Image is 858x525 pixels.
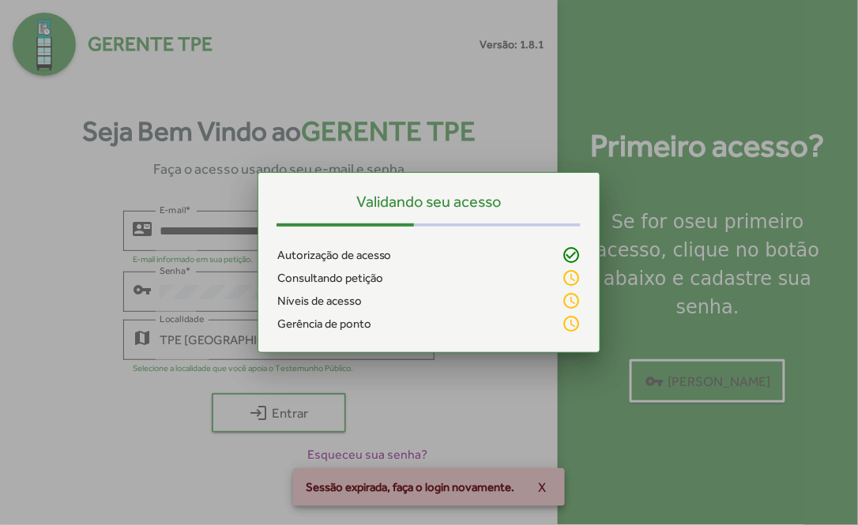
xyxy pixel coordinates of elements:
[562,246,581,264] mat-icon: check_circle_outline
[277,292,362,310] span: Níveis de acesso
[277,246,392,264] span: Autorização de acesso
[277,315,371,333] span: Gerência de ponto
[562,268,581,287] mat-icon: schedule
[277,269,383,287] span: Consultando petição
[277,192,581,211] h5: Validando seu acesso
[562,291,581,310] mat-icon: schedule
[562,314,581,333] mat-icon: schedule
